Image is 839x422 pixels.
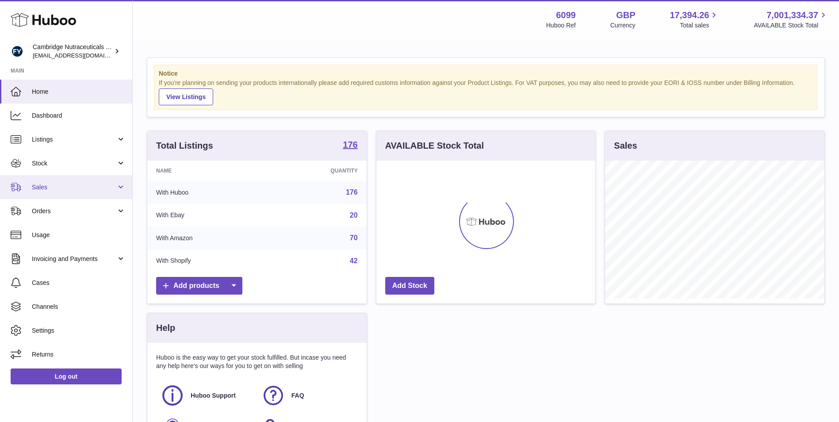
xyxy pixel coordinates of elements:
div: Cambridge Nutraceuticals Ltd [33,43,112,60]
strong: Notice [159,69,813,78]
span: Returns [32,350,126,359]
span: Total sales [680,21,719,30]
a: 20 [350,211,358,219]
a: 176 [343,140,357,151]
span: Home [32,88,126,96]
td: With Ebay [147,204,267,227]
a: Huboo Support [161,384,253,407]
img: internalAdmin-6099@internal.huboo.com [11,45,24,58]
span: Stock [32,159,116,168]
h3: Total Listings [156,140,213,152]
div: Currency [610,21,636,30]
span: Usage [32,231,126,239]
a: 17,394.26 Total sales [670,9,719,30]
span: AVAILABLE Stock Total [754,21,828,30]
span: Listings [32,135,116,144]
strong: 6099 [556,9,576,21]
a: Add products [156,277,242,295]
td: With Shopify [147,249,267,272]
p: Huboo is the easy way to get your stock fulfilled. But incase you need any help here's our ways f... [156,353,358,370]
span: Invoicing and Payments [32,255,116,263]
span: Orders [32,207,116,215]
span: Dashboard [32,111,126,120]
a: Log out [11,368,122,384]
td: With Amazon [147,226,267,249]
h3: Sales [614,140,637,152]
span: Sales [32,183,116,192]
th: Name [147,161,267,181]
a: Add Stock [385,277,434,295]
span: Channels [32,303,126,311]
h3: AVAILABLE Stock Total [385,140,484,152]
span: FAQ [291,391,304,400]
span: 17,394.26 [670,9,709,21]
span: Settings [32,326,126,335]
a: FAQ [261,384,353,407]
div: If you're planning on sending your products internationally please add required customs informati... [159,79,813,105]
strong: 176 [343,140,357,149]
strong: GBP [616,9,635,21]
a: View Listings [159,88,213,105]
h3: Help [156,322,175,334]
span: [EMAIL_ADDRESS][DOMAIN_NAME] [33,52,130,59]
div: Huboo Ref [546,21,576,30]
th: Quantity [267,161,366,181]
span: 7,001,334.37 [766,9,818,21]
a: 176 [346,188,358,196]
a: 7,001,334.37 AVAILABLE Stock Total [754,9,828,30]
a: 42 [350,257,358,265]
span: Huboo Support [191,391,236,400]
a: 70 [350,234,358,242]
td: With Huboo [147,181,267,204]
span: Cases [32,279,126,287]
